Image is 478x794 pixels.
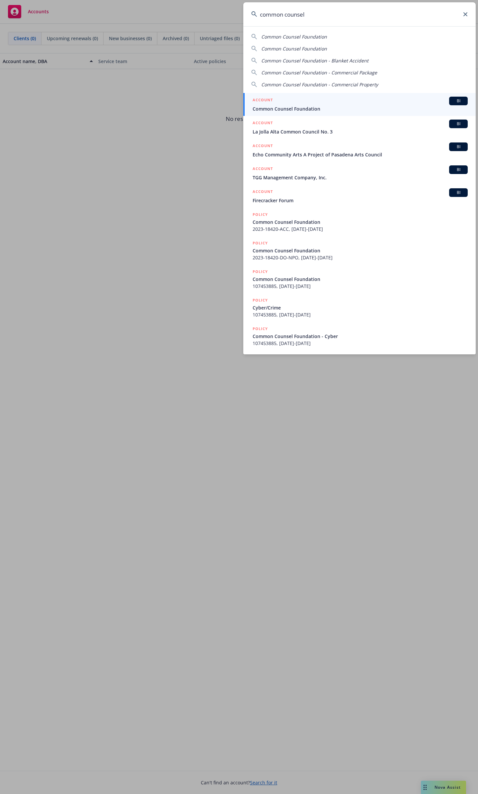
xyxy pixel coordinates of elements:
[253,247,468,254] span: Common Counsel Foundation
[253,188,273,196] h5: ACCOUNT
[452,98,465,104] span: BI
[243,322,476,350] a: POLICYCommon Counsel Foundation - Cyber107453885, [DATE]-[DATE]
[452,121,465,127] span: BI
[253,254,468,261] span: 2023-18420-DO-NPO, [DATE]-[DATE]
[253,219,468,225] span: Common Counsel Foundation
[261,69,377,76] span: Common Counsel Foundation - Commercial Package
[243,208,476,236] a: POLICYCommon Counsel Foundation2023-18420-ACC, [DATE]-[DATE]
[253,297,268,304] h5: POLICY
[452,144,465,150] span: BI
[243,93,476,116] a: ACCOUNTBICommon Counsel Foundation
[253,97,273,105] h5: ACCOUNT
[253,276,468,283] span: Common Counsel Foundation
[452,167,465,173] span: BI
[253,151,468,158] span: Echo Community Arts A Project of Pasadena Arts Council
[243,162,476,185] a: ACCOUNTBITGG Management Company, Inc.
[253,304,468,311] span: Cyber/Crime
[253,240,268,246] h5: POLICY
[452,190,465,196] span: BI
[253,142,273,150] h5: ACCOUNT
[253,197,468,204] span: Firecracker Forum
[243,2,476,26] input: Search...
[253,120,273,128] h5: ACCOUNT
[253,174,468,181] span: TGG Management Company, Inc.
[243,265,476,293] a: POLICYCommon Counsel Foundation107453885, [DATE]-[DATE]
[243,236,476,265] a: POLICYCommon Counsel Foundation2023-18420-DO-NPO, [DATE]-[DATE]
[253,333,468,340] span: Common Counsel Foundation - Cyber
[253,325,268,332] h5: POLICY
[243,293,476,322] a: POLICYCyber/Crime107453885, [DATE]-[DATE]
[243,139,476,162] a: ACCOUNTBIEcho Community Arts A Project of Pasadena Arts Council
[261,34,327,40] span: Common Counsel Foundation
[243,185,476,208] a: ACCOUNTBIFirecracker Forum
[253,225,468,232] span: 2023-18420-ACC, [DATE]-[DATE]
[243,116,476,139] a: ACCOUNTBILa Jolla Alta Common Council No. 3
[261,57,368,64] span: Common Counsel Foundation - Blanket Accident
[253,128,468,135] span: La Jolla Alta Common Council No. 3
[261,81,378,88] span: Common Counsel Foundation - Commercial Property
[261,45,327,52] span: Common Counsel Foundation
[253,105,468,112] span: Common Counsel Foundation
[253,211,268,218] h5: POLICY
[253,340,468,347] span: 107453885, [DATE]-[DATE]
[253,311,468,318] span: 107453885, [DATE]-[DATE]
[253,165,273,173] h5: ACCOUNT
[253,283,468,290] span: 107453885, [DATE]-[DATE]
[253,268,268,275] h5: POLICY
